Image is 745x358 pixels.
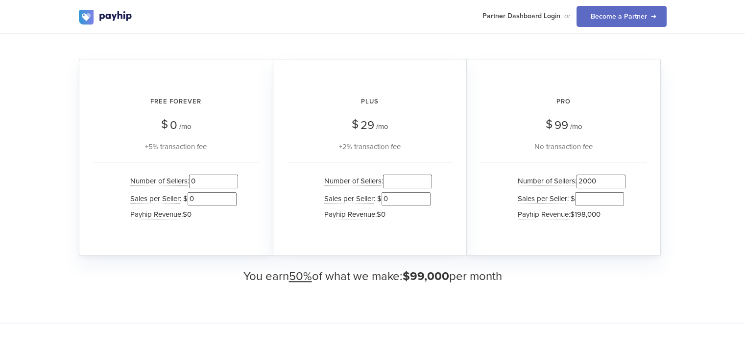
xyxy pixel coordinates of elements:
[79,270,667,283] h3: You earn of what we make: per month
[319,190,432,207] li: : $
[161,114,168,135] span: $
[570,210,601,219] span: $198,000
[130,194,180,204] span: Sales per Seller
[319,207,432,222] li: :
[130,210,181,219] span: Payhip Revenue
[319,173,432,190] li: :
[130,177,188,186] span: Number of Sellers
[377,210,385,219] span: $0
[513,173,625,190] li: :
[183,210,192,219] span: $0
[324,210,375,219] span: Payhip Revenue
[289,269,312,283] u: 50%
[513,207,625,222] li: :
[93,89,259,115] h2: Free Forever
[79,10,133,25] img: logo.svg
[481,141,647,153] div: No transaction fee
[518,210,569,219] span: Payhip Revenue
[570,122,582,131] span: /mo
[518,177,575,186] span: Number of Sellers
[125,173,238,190] li: :
[513,190,625,207] li: : $
[324,177,382,186] span: Number of Sellers
[125,207,238,222] li: :
[287,89,453,115] h2: Plus
[376,122,388,131] span: /mo
[403,269,449,283] span: $99,000
[352,114,359,135] span: $
[518,194,567,204] span: Sales per Seller
[170,118,177,132] span: 0
[179,122,192,131] span: /mo
[481,89,647,115] h2: Pro
[125,190,238,207] li: : $
[360,118,374,132] span: 29
[287,141,453,153] div: +2% transaction fee
[546,114,553,135] span: $
[577,6,667,27] a: Become a Partner
[93,141,259,153] div: +5% transaction fee
[324,194,374,204] span: Sales per Seller
[554,118,568,132] span: 99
